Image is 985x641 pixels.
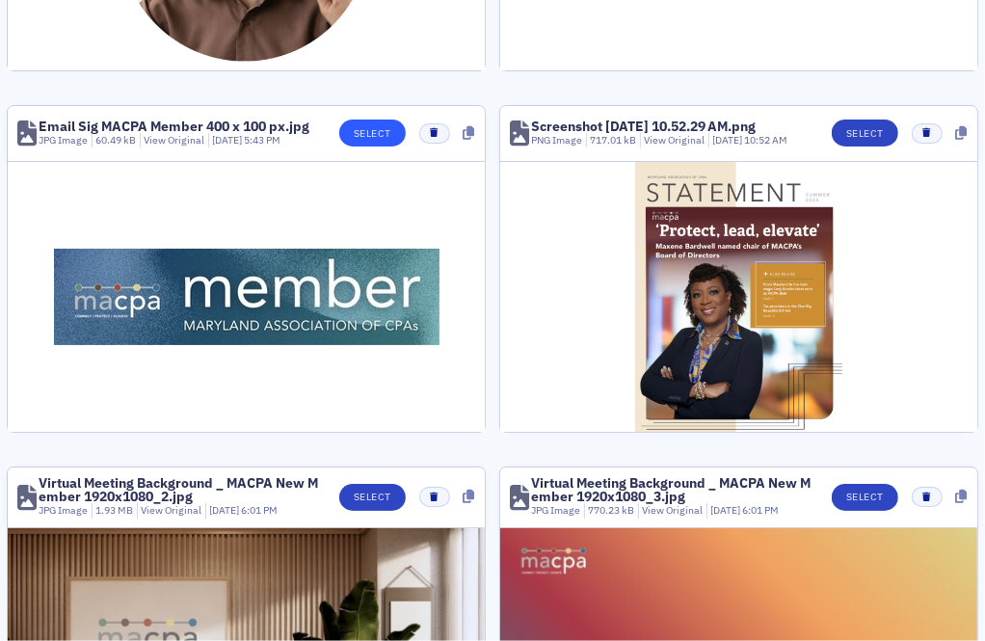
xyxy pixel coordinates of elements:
a: View Original [644,133,705,147]
button: Select [339,484,406,511]
div: JPG Image [39,503,88,519]
span: 5:43 PM [244,133,280,147]
span: [DATE] [212,133,244,147]
div: JPG Image [531,503,580,519]
span: [DATE] [712,133,744,147]
div: 60.49 kB [92,133,137,148]
div: Virtual Meeting Background _ MACPA New Member 1920x1080_2.jpg [39,476,326,503]
a: View Original [144,133,204,147]
div: 1.93 MB [92,503,134,519]
button: Select [832,484,898,511]
div: 717.01 kB [586,133,637,148]
a: View Original [642,503,703,517]
span: 6:01 PM [241,503,278,517]
a: View Original [141,503,201,517]
div: Email Sig MACPA Member 400 x 100 px.jpg [39,120,309,133]
div: Virtual Meeting Background _ MACPA New Member 1920x1080_3.jpg [531,476,818,503]
div: 770.23 kB [584,503,635,519]
span: [DATE] [710,503,742,517]
span: 10:52 AM [744,133,787,147]
span: 6:01 PM [742,503,779,517]
button: Select [339,120,406,147]
div: PNG Image [531,133,582,148]
button: Select [832,120,898,147]
span: [DATE] [209,503,241,517]
div: JPG Image [39,133,88,148]
div: Screenshot [DATE] 10.52.29 AM.png [531,120,756,133]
